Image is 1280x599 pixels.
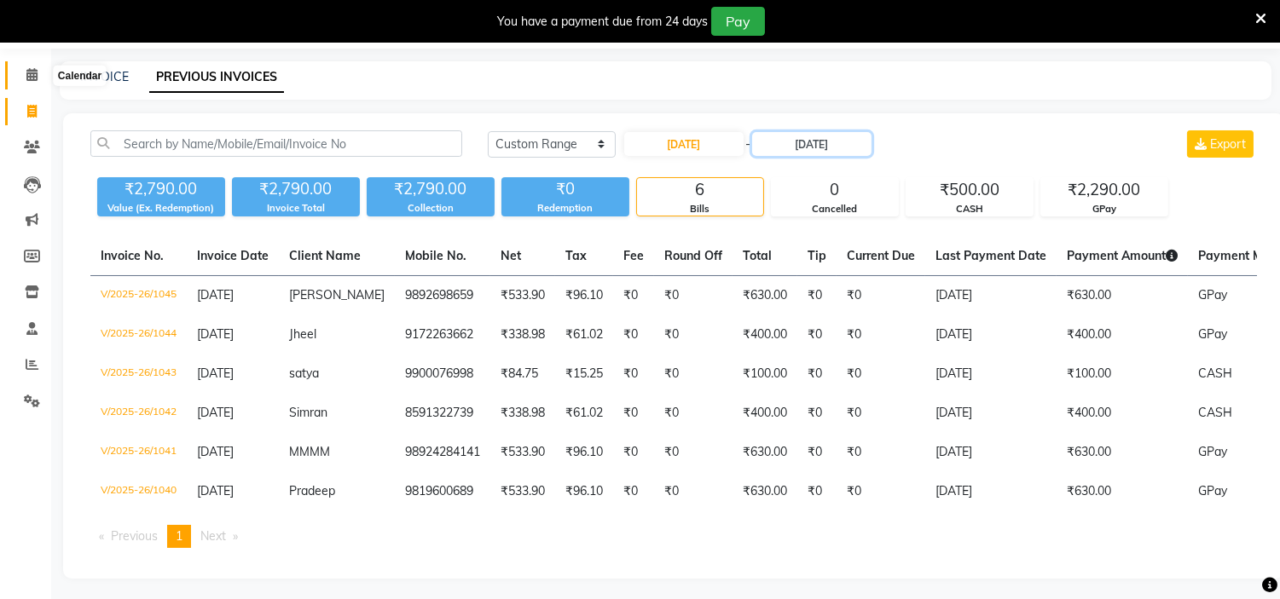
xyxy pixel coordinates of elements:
td: ₹0 [654,433,733,472]
div: Redemption [501,201,629,216]
td: ₹400.00 [1057,315,1188,354]
div: GPay [1041,202,1167,216]
td: ₹0 [797,276,837,316]
span: [DATE] [197,366,234,381]
td: ₹338.98 [490,315,555,354]
input: End Date [752,132,872,156]
td: ₹96.10 [555,433,613,472]
td: ₹0 [613,472,654,511]
div: Collection [367,201,495,216]
input: Search by Name/Mobile/Email/Invoice No [90,130,462,157]
div: You have a payment due from 24 days [497,13,708,31]
span: GPay [1198,326,1227,342]
td: ₹0 [797,394,837,433]
td: 9892698659 [395,276,490,316]
td: [DATE] [925,276,1057,316]
td: ₹0 [837,394,925,433]
span: Tip [808,248,826,263]
div: Cancelled [772,202,898,216]
td: ₹533.90 [490,472,555,511]
nav: Pagination [90,525,1257,548]
td: ₹0 [797,433,837,472]
td: ₹100.00 [733,354,797,394]
td: ₹0 [837,354,925,394]
td: ₹630.00 [1057,433,1188,472]
td: ₹0 [797,472,837,511]
span: satya [289,366,319,381]
td: [DATE] [925,394,1057,433]
td: ₹61.02 [555,315,613,354]
span: [DATE] [197,405,234,420]
span: Mobile No. [405,248,466,263]
span: GPay [1198,287,1227,302]
div: ₹500.00 [906,178,1033,202]
span: 1 [176,528,182,544]
td: ₹15.25 [555,354,613,394]
td: ₹0 [837,276,925,316]
td: ₹533.90 [490,276,555,316]
td: ₹0 [837,315,925,354]
td: ₹630.00 [733,472,797,511]
td: ₹0 [837,433,925,472]
div: 0 [772,178,898,202]
div: ₹2,790.00 [97,177,225,201]
td: ₹96.10 [555,276,613,316]
span: [DATE] [197,326,234,342]
td: ₹0 [797,315,837,354]
span: Current Due [847,248,915,263]
div: Value (Ex. Redemption) [97,201,225,216]
span: Round Off [664,248,722,263]
td: ₹0 [613,276,654,316]
td: ₹630.00 [1057,472,1188,511]
input: Start Date [624,132,744,156]
div: ₹2,790.00 [367,177,495,201]
td: ₹338.98 [490,394,555,433]
td: ₹0 [613,433,654,472]
td: ₹0 [654,276,733,316]
span: Pradeep [289,483,335,498]
div: 6 [637,178,763,202]
div: ₹0 [501,177,629,201]
td: V/2025-26/1044 [90,315,187,354]
td: ₹0 [654,315,733,354]
div: Invoice Total [232,201,360,216]
td: ₹0 [837,472,925,511]
td: ₹0 [797,354,837,394]
span: CASH [1198,405,1232,420]
td: ₹533.90 [490,433,555,472]
td: V/2025-26/1041 [90,433,187,472]
span: Simran [289,405,327,420]
td: 98924284141 [395,433,490,472]
button: Export [1187,130,1254,158]
span: Fee [623,248,644,263]
span: GPay [1198,444,1227,459]
td: ₹96.10 [555,472,613,511]
td: ₹0 [613,315,654,354]
span: Payment Amount [1067,248,1178,263]
td: ₹0 [613,354,654,394]
span: Jheel [289,326,316,342]
div: ₹2,290.00 [1041,178,1167,202]
td: [DATE] [925,472,1057,511]
td: ₹84.75 [490,354,555,394]
span: [DATE] [197,287,234,302]
td: ₹0 [613,394,654,433]
span: [PERSON_NAME] [289,287,385,302]
span: Total [743,248,772,263]
span: GPay [1198,483,1227,498]
td: ₹630.00 [1057,276,1188,316]
span: Next [200,528,226,544]
a: PREVIOUS INVOICES [149,62,284,93]
span: Invoice No. [101,248,164,263]
div: ₹2,790.00 [232,177,360,201]
span: [DATE] [197,483,234,498]
td: V/2025-26/1042 [90,394,187,433]
span: Client Name [289,248,361,263]
button: Pay [711,7,765,36]
td: [DATE] [925,315,1057,354]
span: Previous [111,528,158,544]
td: ₹0 [654,354,733,394]
td: 9900076998 [395,354,490,394]
span: Export [1210,136,1246,152]
td: [DATE] [925,433,1057,472]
